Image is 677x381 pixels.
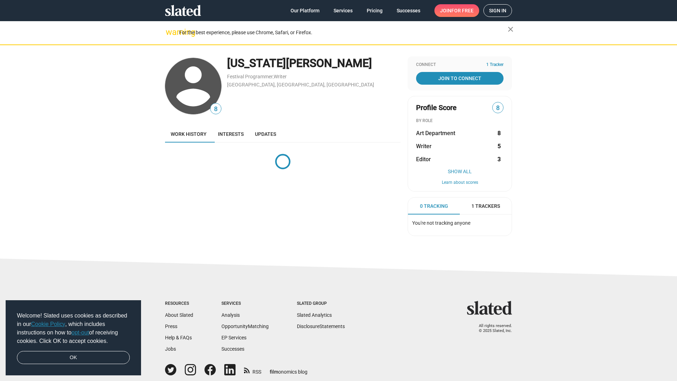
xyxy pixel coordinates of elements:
[165,346,176,352] a: Jobs
[483,4,512,17] a: Sign in
[165,126,212,143] a: Work history
[391,4,426,17] a: Successes
[416,72,504,85] a: Join To Connect
[297,323,345,329] a: DisclosureStatements
[221,301,269,307] div: Services
[244,364,261,375] a: RSS
[273,75,274,79] span: ,
[227,82,374,87] a: [GEOGRAPHIC_DATA], [GEOGRAPHIC_DATA], [GEOGRAPHIC_DATA]
[412,220,470,226] span: You're not tracking anyone
[416,143,432,150] span: Writer
[297,312,332,318] a: Slated Analytics
[334,4,353,17] span: Services
[493,103,503,113] span: 8
[416,156,431,163] span: Editor
[498,143,501,150] strong: 5
[328,4,358,17] a: Services
[227,74,273,79] a: Festival Programmer
[221,312,240,318] a: Analysis
[212,126,249,143] a: Interests
[165,323,177,329] a: Press
[270,369,278,375] span: film
[165,312,193,318] a: About Slated
[498,156,501,163] strong: 3
[434,4,479,17] a: Joinfor free
[221,346,244,352] a: Successes
[285,4,325,17] a: Our Platform
[31,321,65,327] a: Cookie Policy
[471,203,500,210] span: 1 Trackers
[451,4,474,17] span: for free
[227,56,401,71] div: [US_STATE][PERSON_NAME]
[165,335,192,340] a: Help & FAQs
[361,4,388,17] a: Pricing
[506,25,515,34] mat-icon: close
[291,4,319,17] span: Our Platform
[221,335,246,340] a: EP Services
[179,28,508,37] div: For the best experience, please use Chrome, Safari, or Firefox.
[471,323,512,334] p: All rights reserved. © 2025 Slated, Inc.
[17,312,130,345] span: Welcome! Slated uses cookies as described in our , which includes instructions on how to of recei...
[367,4,383,17] span: Pricing
[420,203,448,210] span: 0 Tracking
[489,5,506,17] span: Sign in
[486,62,504,68] span: 1 Tracker
[274,74,287,79] a: Writer
[171,131,207,137] span: Work history
[6,300,141,376] div: cookieconsent
[416,103,457,113] span: Profile Score
[249,126,282,143] a: Updates
[255,131,276,137] span: Updates
[416,180,504,186] button: Learn about scores
[440,4,474,17] span: Join
[218,131,244,137] span: Interests
[416,129,455,137] span: Art Department
[417,72,502,85] span: Join To Connect
[416,169,504,174] button: Show All
[498,129,501,137] strong: 8
[221,323,269,329] a: OpportunityMatching
[211,104,221,114] span: 8
[397,4,420,17] span: Successes
[17,351,130,364] a: dismiss cookie message
[416,118,504,124] div: BY ROLE
[166,28,174,36] mat-icon: warning
[72,329,89,335] a: opt-out
[165,301,193,307] div: Resources
[270,363,307,375] a: filmonomics blog
[416,62,504,68] div: Connect
[297,301,345,307] div: Slated Group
